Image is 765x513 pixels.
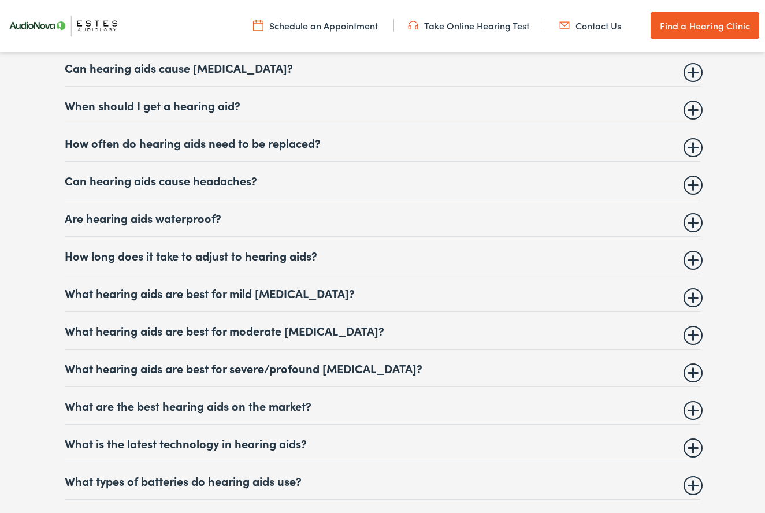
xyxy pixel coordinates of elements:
[65,399,700,412] summary: What are the best hearing aids on the market?
[65,248,700,262] summary: How long does it take to adjust to hearing aids?
[65,286,700,300] summary: What hearing aids are best for mild [MEDICAL_DATA]?
[65,136,700,150] summary: How often do hearing aids need to be replaced?
[253,19,263,32] img: utility icon
[65,61,700,75] summary: Can hearing aids cause [MEDICAL_DATA]?
[65,173,700,187] summary: Can hearing aids cause headaches?
[65,324,700,337] summary: What hearing aids are best for moderate [MEDICAL_DATA]?
[651,12,759,39] a: Find a Hearing Clinic
[559,19,621,32] a: Contact Us
[408,19,529,32] a: Take Online Hearing Test
[65,211,700,225] summary: Are hearing aids waterproof?
[253,19,378,32] a: Schedule an Appointment
[65,474,700,488] summary: What types of batteries do hearing aids use?
[65,98,700,112] summary: When should I get a hearing aid?
[559,19,570,32] img: utility icon
[408,19,418,32] img: utility icon
[65,436,700,450] summary: What is the latest technology in hearing aids?
[65,361,700,375] summary: What hearing aids are best for severe/profound [MEDICAL_DATA]?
